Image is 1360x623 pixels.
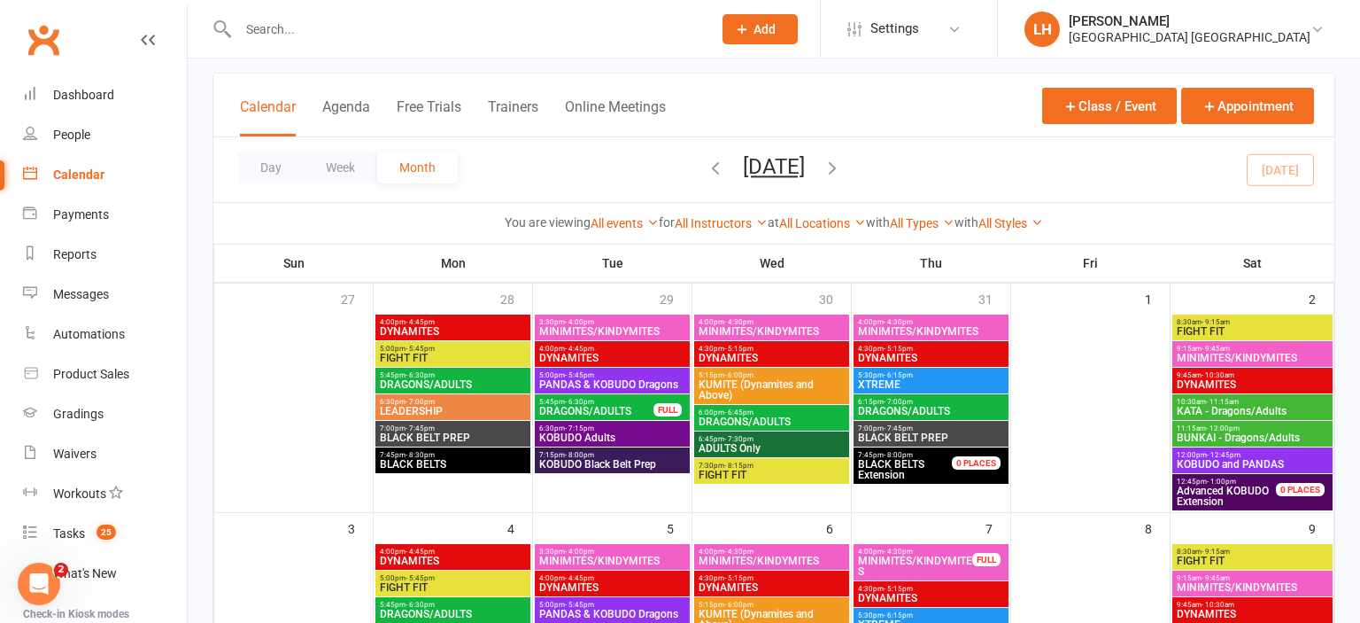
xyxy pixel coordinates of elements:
[538,398,654,406] span: 5:45pm
[379,424,527,432] span: 7:00pm
[698,470,846,480] span: FIGHT FIT
[1176,424,1329,432] span: 11:15am
[724,318,753,326] span: - 4:30pm
[698,462,846,470] span: 7:30pm
[857,424,1005,432] span: 7:00pm
[233,17,699,42] input: Search...
[753,22,776,36] span: Add
[538,353,686,363] span: DYNAMITES
[1176,548,1329,556] span: 8:30am
[538,406,654,417] span: DRAGONS/ADULTS
[565,548,594,556] span: - 4:00pm
[724,548,753,556] span: - 4:30pm
[23,195,187,235] a: Payments
[722,14,798,44] button: Add
[857,318,1005,326] span: 4:00pm
[660,284,692,313] div: 29
[884,611,913,619] span: - 6:15pm
[698,417,846,427] span: DRAGONS/ADULTS
[53,327,125,341] div: Automations
[1177,485,1269,497] span: Advanced KOBUDO
[406,398,435,406] span: - 7:00pm
[667,513,692,542] div: 5
[768,215,779,230] strong: at
[1176,406,1329,417] span: KATA - Dragons/Adults
[23,155,187,195] a: Calendar
[379,406,527,417] span: LEADERSHIP
[1202,601,1234,609] span: - 10:30am
[379,345,527,353] span: 5:00pm
[23,474,187,514] a: Workouts
[1176,326,1329,337] span: FIGHT FIT
[698,582,846,593] span: DYNAMITES
[1176,556,1329,566] span: FIGHT FIT
[1176,574,1329,582] span: 9:15am
[884,451,913,459] span: - 8:00pm
[374,245,533,282] th: Mon
[23,354,187,394] a: Product Sales
[1176,478,1297,486] span: 12:45pm
[322,98,370,136] button: Agenda
[698,326,846,337] span: MINIMITES/KINDYMITES
[1207,478,1236,486] span: - 1:00pm
[819,284,851,313] div: 30
[857,451,973,459] span: 7:45pm
[488,98,538,136] button: Trainers
[538,371,686,379] span: 5:00pm
[565,98,666,136] button: Online Meetings
[23,315,187,354] a: Automations
[1176,345,1329,353] span: 9:15am
[538,556,686,566] span: MINIMITES/KINDYMITES
[675,216,768,230] a: All Instructors
[1176,609,1329,619] span: DYNAMITES
[379,548,527,556] span: 4:00pm
[53,88,114,102] div: Dashboard
[985,513,1010,542] div: 7
[53,407,104,421] div: Gradings
[379,326,527,337] span: DYNAMITES
[1309,513,1333,542] div: 9
[23,434,187,474] a: Waivers
[538,582,686,593] span: DYNAMITES
[866,215,890,230] strong: with
[884,371,913,379] span: - 6:15pm
[779,216,866,230] a: All Locations
[406,451,435,459] span: - 8:30pm
[698,371,846,379] span: 5:15pm
[53,367,129,381] div: Product Sales
[1176,486,1297,507] span: Extension
[538,379,686,390] span: PANDAS & KOBUDO Dragons
[692,245,852,282] th: Wed
[565,398,594,406] span: - 6:30pm
[724,435,753,443] span: - 7:30pm
[724,345,753,353] span: - 5:15pm
[538,548,686,556] span: 3:30pm
[1176,353,1329,363] span: MINIMITES/KINDYMITES
[884,424,913,432] span: - 7:45pm
[972,553,1001,566] div: FULL
[698,548,846,556] span: 4:00pm
[954,215,978,230] strong: with
[53,207,109,222] div: Payments
[1206,424,1240,432] span: - 12:00pm
[1202,318,1230,326] span: - 9:15am
[890,216,954,230] a: All Types
[538,326,686,337] span: MINIMITES/KINDYMITES
[500,284,532,313] div: 28
[698,556,846,566] span: MINIMITES/KINDYMITES
[1176,379,1329,390] span: DYNAMITES
[538,609,686,619] span: PANDAS & KOBUDO Dragons
[1202,345,1230,353] span: - 9:45am
[23,514,187,554] a: Tasks 25
[565,345,594,353] span: - 4:45pm
[884,585,913,593] span: - 5:15pm
[238,152,304,183] button: Day
[348,513,373,542] div: 3
[23,115,187,155] a: People
[1176,601,1329,609] span: 9:45am
[507,513,532,542] div: 4
[952,456,1001,470] div: 0 PLACES
[857,556,973,577] span: MINIMITES/KINDYMITES
[1176,582,1329,593] span: MINIMITES/KINDYMITES
[379,556,527,566] span: DYNAMITES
